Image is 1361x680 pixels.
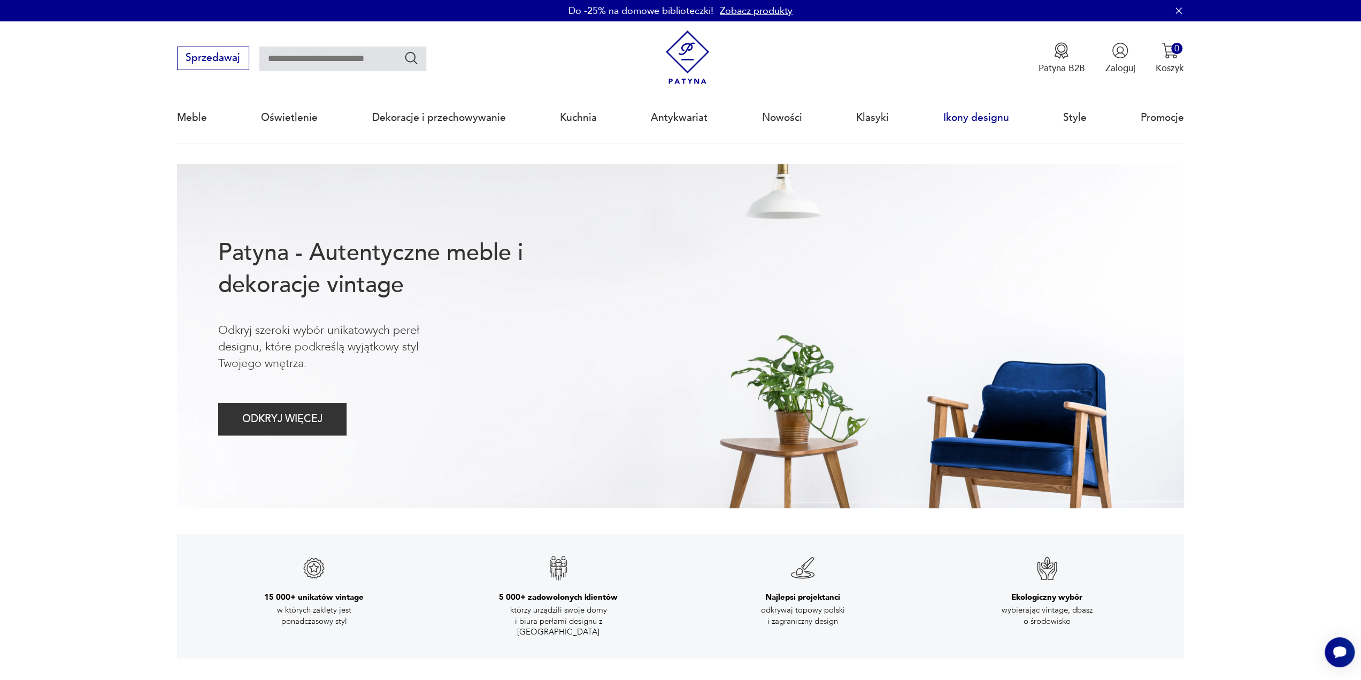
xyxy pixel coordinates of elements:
[1105,62,1135,74] p: Zaloguj
[943,93,1009,142] a: Ikony designu
[177,47,249,70] button: Sprzedawaj
[744,605,862,626] p: odkrywaj topowy polski i zagraniczny design
[988,605,1106,626] p: wybierając vintage, dbasz o środowisko
[1038,62,1085,74] p: Patyna B2B
[1156,42,1184,74] button: 0Koszyk
[177,93,207,142] a: Meble
[568,4,713,18] p: Do -25% na domowe biblioteczki!
[1141,93,1184,142] a: Promocje
[1105,42,1135,74] button: Zaloguj
[218,403,347,435] button: ODKRYJ WIĘCEJ
[1053,42,1070,59] img: Ikona medalu
[1156,62,1184,74] p: Koszyk
[651,93,708,142] a: Antykwariat
[762,93,802,142] a: Nowości
[264,592,364,602] h3: 15 000+ unikatów vintage
[218,237,565,301] h1: Patyna - Autentyczne meble i dekoracje vintage
[1171,43,1182,54] div: 0
[1034,555,1060,581] img: Znak gwarancji jakości
[790,555,816,581] img: Znak gwarancji jakości
[1112,42,1128,59] img: Ikonka użytkownika
[765,592,840,602] h3: Najlepsi projektanci
[372,93,506,142] a: Dekoracje i przechowywanie
[218,322,462,372] p: Odkryj szeroki wybór unikatowych pereł designu, które podkreślą wyjątkowy styl Twojego wnętrza.
[660,30,714,85] img: Patyna - sklep z meblami i dekoracjami vintage
[1063,93,1087,142] a: Style
[560,93,597,142] a: Kuchnia
[177,55,249,63] a: Sprzedawaj
[545,555,571,581] img: Znak gwarancji jakości
[499,605,617,637] p: którzy urządzili swoje domy i biura perłami designu z [GEOGRAPHIC_DATA]
[1162,42,1178,59] img: Ikona koszyka
[720,4,793,18] a: Zobacz produkty
[404,50,419,66] button: Szukaj
[1038,42,1085,74] a: Ikona medaluPatyna B2B
[499,592,618,602] h3: 5 000+ zadowolonych klientów
[301,555,327,581] img: Znak gwarancji jakości
[218,416,347,424] a: ODKRYJ WIĘCEJ
[255,605,373,626] p: w których zaklęty jest ponadczasowy styl
[261,93,318,142] a: Oświetlenie
[1325,637,1355,667] iframe: Smartsupp widget button
[1038,42,1085,74] button: Patyna B2B
[1011,592,1082,602] h3: Ekologiczny wybór
[856,93,889,142] a: Klasyki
